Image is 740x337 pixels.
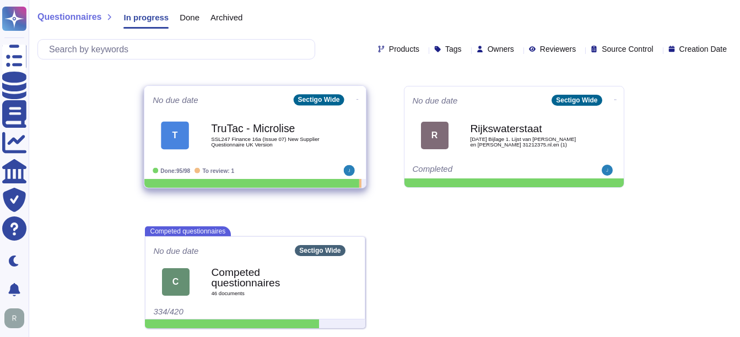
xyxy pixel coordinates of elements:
div: Sectigo Wide [293,94,344,105]
span: Source Control [602,45,653,53]
span: Done: 95/98 [160,167,190,173]
img: user [343,165,354,176]
span: [DATE] Bijlage 1. Lijst van [PERSON_NAME] en [PERSON_NAME] 31212375.nl.en (1) [471,137,581,147]
span: Archived [210,13,242,21]
div: C [162,268,190,296]
span: Reviewers [540,45,576,53]
span: Done [180,13,199,21]
span: Products [389,45,419,53]
button: user [2,306,32,330]
div: R [421,122,449,149]
span: 334/420 [154,307,183,316]
div: Sectigo Wide [552,95,602,106]
input: Search by keywords [44,40,315,59]
span: 46 document s [212,291,322,296]
span: Competed questionnaires [145,226,231,236]
span: SSL247 Finance 16a (Issue 07) New Supplier Questionnaire UK Version [211,137,322,147]
div: Sectigo Wide [295,245,345,256]
span: No due date [413,96,458,105]
b: Rijkswaterstaat [471,123,581,134]
span: Owners [488,45,514,53]
b: TruTac - Microlise [211,123,322,134]
img: user [4,308,24,328]
div: T [161,121,189,149]
span: Questionnaires [37,13,101,21]
div: Completed [413,165,548,176]
span: No due date [154,247,199,255]
span: To review: 1 [202,167,234,173]
b: Competed questionnaires [212,267,322,288]
span: In progress [123,13,169,21]
span: Tags [445,45,462,53]
img: user [602,165,613,176]
span: Creation Date [679,45,727,53]
span: No due date [153,96,198,104]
